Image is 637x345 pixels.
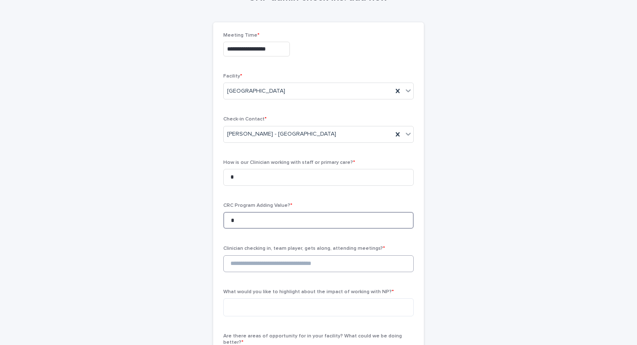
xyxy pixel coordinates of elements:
span: What would you like to highlight about the impact of working with NP? [223,289,394,294]
span: CRC Program Adding Value? [223,203,292,208]
span: Meeting Time [223,33,260,38]
span: [PERSON_NAME] - [GEOGRAPHIC_DATA] [227,130,336,139]
span: Check-in Contact [223,117,267,122]
span: [GEOGRAPHIC_DATA] [227,87,285,96]
span: How is our Clinician working with staff or primary care? [223,160,355,165]
span: Facility [223,74,242,79]
span: Clinician checking in, team player, gets along, attending meetings? [223,246,385,251]
span: Are there areas of opportunity for in your facility? What could we be doing better? [223,334,402,345]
